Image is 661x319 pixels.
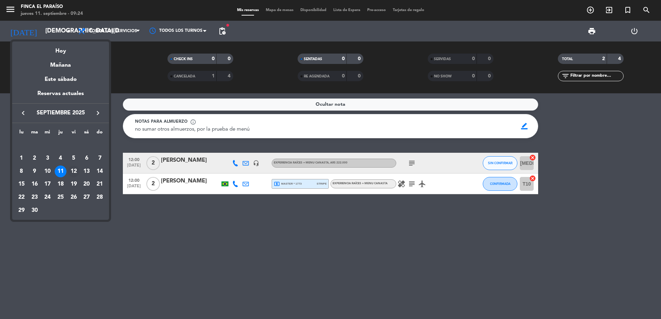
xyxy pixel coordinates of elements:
td: 22 de septiembre de 2025 [15,191,28,204]
td: 18 de septiembre de 2025 [54,178,67,191]
button: keyboard_arrow_left [17,109,29,118]
div: 29 [16,205,27,216]
td: 26 de septiembre de 2025 [67,191,80,204]
div: 26 [68,191,80,203]
div: 10 [42,166,53,177]
td: 25 de septiembre de 2025 [54,191,67,204]
td: 30 de septiembre de 2025 [28,204,41,217]
td: 21 de septiembre de 2025 [93,178,106,191]
div: 5 [68,152,80,164]
div: 30 [29,205,40,216]
td: 5 de septiembre de 2025 [67,152,80,165]
td: 27 de septiembre de 2025 [80,191,93,204]
td: 9 de septiembre de 2025 [28,165,41,178]
td: 2 de septiembre de 2025 [28,152,41,165]
div: 20 [81,178,92,190]
div: 11 [55,166,66,177]
td: 11 de septiembre de 2025 [54,165,67,178]
button: keyboard_arrow_right [92,109,104,118]
td: 8 de septiembre de 2025 [15,165,28,178]
div: 14 [94,166,106,177]
div: Mañana [12,56,109,70]
div: 23 [29,191,40,203]
div: 8 [16,166,27,177]
div: Este sábado [12,70,109,89]
div: 18 [55,178,66,190]
th: domingo [93,128,106,139]
div: Reservas actuales [12,89,109,103]
td: 13 de septiembre de 2025 [80,165,93,178]
td: 20 de septiembre de 2025 [80,178,93,191]
th: miércoles [41,128,54,139]
td: 14 de septiembre de 2025 [93,165,106,178]
td: 4 de septiembre de 2025 [54,152,67,165]
td: 16 de septiembre de 2025 [28,178,41,191]
div: 15 [16,178,27,190]
td: 6 de septiembre de 2025 [80,152,93,165]
td: SEP. [15,139,106,152]
div: 4 [55,152,66,164]
div: 1 [16,152,27,164]
th: jueves [54,128,67,139]
td: 29 de septiembre de 2025 [15,204,28,217]
div: 27 [81,191,92,203]
div: 6 [81,152,92,164]
div: 28 [94,191,106,203]
div: 17 [42,178,53,190]
div: 16 [29,178,40,190]
td: 23 de septiembre de 2025 [28,191,41,204]
td: 7 de septiembre de 2025 [93,152,106,165]
div: 19 [68,178,80,190]
div: 3 [42,152,53,164]
div: 9 [29,166,40,177]
td: 24 de septiembre de 2025 [41,191,54,204]
span: septiembre 2025 [29,109,92,118]
th: martes [28,128,41,139]
div: 21 [94,178,106,190]
td: 19 de septiembre de 2025 [67,178,80,191]
i: keyboard_arrow_left [19,109,27,117]
td: 1 de septiembre de 2025 [15,152,28,165]
td: 15 de septiembre de 2025 [15,178,28,191]
th: lunes [15,128,28,139]
i: keyboard_arrow_right [94,109,102,117]
div: 13 [81,166,92,177]
div: 2 [29,152,40,164]
div: 25 [55,191,66,203]
div: 12 [68,166,80,177]
div: Hoy [12,41,109,56]
div: 22 [16,191,27,203]
td: 28 de septiembre de 2025 [93,191,106,204]
td: 3 de septiembre de 2025 [41,152,54,165]
div: 7 [94,152,106,164]
div: 24 [42,191,53,203]
td: 10 de septiembre de 2025 [41,165,54,178]
th: viernes [67,128,80,139]
td: 17 de septiembre de 2025 [41,178,54,191]
td: 12 de septiembre de 2025 [67,165,80,178]
th: sábado [80,128,93,139]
